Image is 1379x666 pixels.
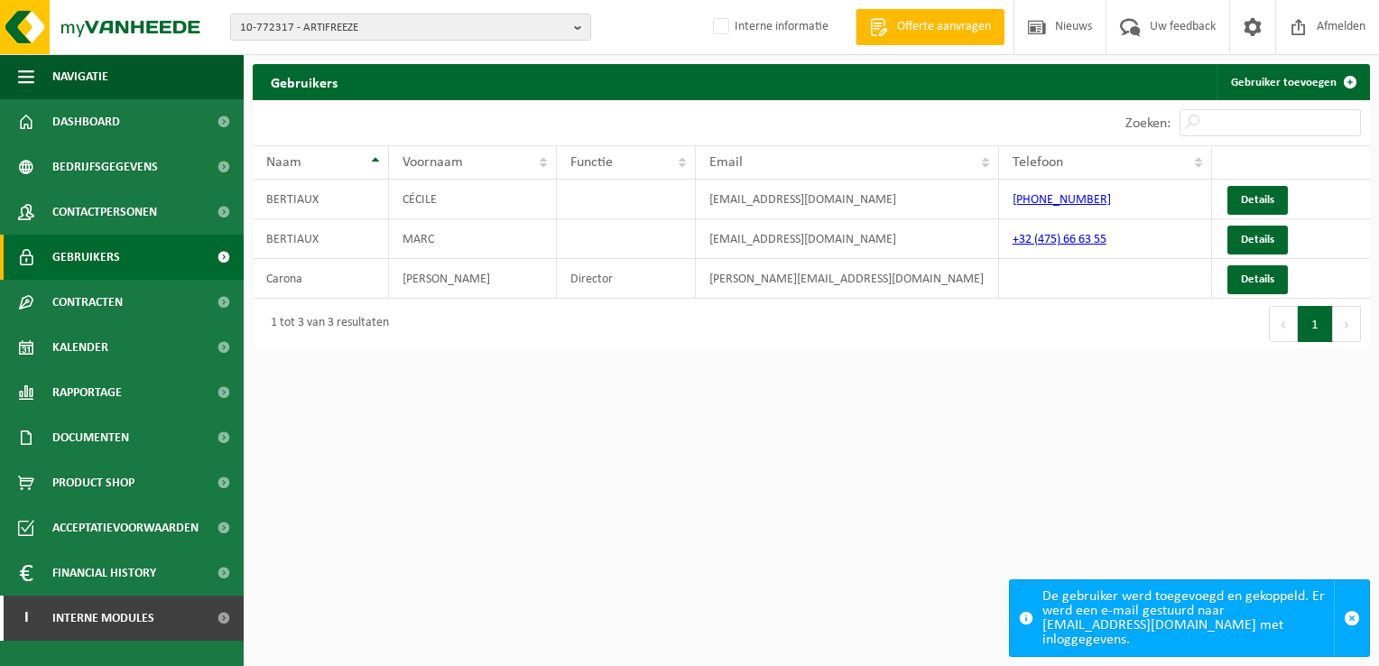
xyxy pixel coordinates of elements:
[1042,580,1334,656] div: De gebruiker werd toegevoegd en gekoppeld. Er werd een e-mail gestuurd naar [EMAIL_ADDRESS][DOMAI...
[52,550,156,596] span: Financial History
[52,280,123,325] span: Contracten
[253,180,389,219] td: BERTIAUX
[1227,226,1288,254] a: Details
[52,144,158,190] span: Bedrijfsgegevens
[1217,64,1368,100] a: Gebruiker toevoegen
[557,259,695,299] td: Director
[52,370,122,415] span: Rapportage
[18,596,34,641] span: I
[1298,306,1333,342] button: 1
[253,64,356,99] h2: Gebruikers
[856,9,1004,45] a: Offerte aanvragen
[389,259,558,299] td: [PERSON_NAME]
[52,99,120,144] span: Dashboard
[52,54,108,99] span: Navigatie
[253,219,389,259] td: BERTIAUX
[893,18,995,36] span: Offerte aanvragen
[52,415,129,460] span: Documenten
[696,259,999,299] td: [PERSON_NAME][EMAIL_ADDRESS][DOMAIN_NAME]
[389,180,558,219] td: CÉCILE
[1013,193,1111,207] a: [PHONE_NUMBER]
[696,180,999,219] td: [EMAIL_ADDRESS][DOMAIN_NAME]
[1333,306,1361,342] button: Next
[1013,233,1106,246] a: +32 (475) 66 63 55
[52,505,199,550] span: Acceptatievoorwaarden
[52,190,157,235] span: Contactpersonen
[253,259,389,299] td: Carona
[52,325,108,370] span: Kalender
[240,14,567,42] span: 10-772317 - ARTIFREEZE
[262,308,389,340] div: 1 tot 3 van 3 resultaten
[696,219,999,259] td: [EMAIL_ADDRESS][DOMAIN_NAME]
[570,155,613,170] span: Functie
[52,460,134,505] span: Product Shop
[389,219,558,259] td: MARC
[230,14,591,41] button: 10-772317 - ARTIFREEZE
[1269,306,1298,342] button: Previous
[709,155,743,170] span: Email
[1125,116,1171,131] label: Zoeken:
[52,235,120,280] span: Gebruikers
[266,155,301,170] span: Naam
[1227,186,1288,215] a: Details
[1227,265,1288,294] a: Details
[1013,155,1063,170] span: Telefoon
[403,155,463,170] span: Voornaam
[52,596,154,641] span: Interne modules
[709,14,828,41] label: Interne informatie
